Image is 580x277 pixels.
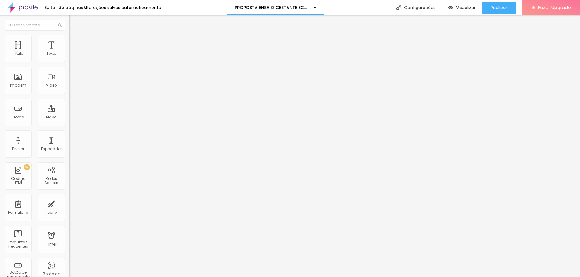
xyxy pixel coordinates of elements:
[69,15,580,277] iframe: Editor
[83,5,161,10] div: Alterações salvas automaticamente
[538,5,571,10] span: Fazer Upgrade
[482,2,516,14] button: Publicar
[6,176,30,185] div: Código HTML
[46,210,57,215] div: Ícone
[58,23,62,27] img: Icone
[41,5,83,10] div: Editor de páginas
[46,115,57,119] div: Mapa
[39,176,63,185] div: Redes Sociais
[456,5,475,10] span: Visualizar
[41,147,62,151] div: Espaçador
[8,210,28,215] div: Formulário
[235,5,309,10] p: PROPOSTA ENSAIO GESTANTE ECOOLI
[46,83,57,87] div: Vídeo
[396,5,401,10] img: Icone
[47,51,56,56] div: Texto
[442,2,482,14] button: Visualizar
[10,83,26,87] div: Imagem
[5,20,65,31] input: Buscar elemento
[46,242,56,246] div: Timer
[448,5,453,10] img: view-1.svg
[491,5,507,10] span: Publicar
[12,147,24,151] div: Divisor
[13,115,24,119] div: Botão
[13,51,23,56] div: Título
[6,240,30,249] div: Perguntas frequentes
